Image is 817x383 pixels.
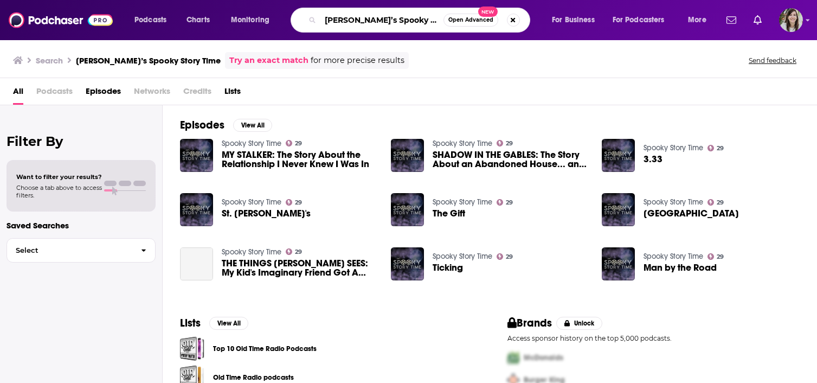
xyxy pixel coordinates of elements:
h2: Filter By [7,133,156,149]
a: The Gift [433,209,465,218]
span: [GEOGRAPHIC_DATA] [644,209,739,218]
span: Credits [183,82,211,105]
a: Spooky Story Time [222,139,281,148]
img: SHADOW IN THE GABLES: The Story About an Abandoned House... and the Attic [391,139,424,172]
button: open menu [544,11,608,29]
span: McDonalds [524,353,563,362]
span: Choose a tab above to access filters. [16,184,102,199]
span: SHADOW IN THE GABLES: The Story About an Abandoned House... and the Attic [433,150,589,169]
h2: Brands [507,316,552,330]
a: St. Ainsley's [180,193,213,226]
span: 29 [717,254,724,259]
a: 29 [497,199,513,206]
a: Spooky Story Time [644,143,703,152]
div: Search podcasts, credits, & more... [301,8,541,33]
span: St. [PERSON_NAME]'s [222,209,311,218]
a: All [13,82,23,105]
span: Open Advanced [448,17,493,23]
button: Open AdvancedNew [443,14,498,27]
a: 29 [286,199,303,206]
a: 29 [497,253,513,260]
a: Spooky Story Time [644,197,703,207]
a: 29 [497,140,513,146]
a: Show notifications dropdown [722,11,741,29]
a: MY STALKER: The Story About the Relationship I Never Knew I Was In [222,150,378,169]
a: Spooky Story Time [433,139,492,148]
button: Select [7,238,156,263]
a: Sycamore Street [644,209,739,218]
span: Podcasts [134,12,166,28]
button: open menu [127,11,181,29]
a: Ticking [433,263,463,272]
span: Logged in as devinandrade [779,8,803,32]
p: Access sponsor history on the top 5,000 podcasts. [507,334,800,342]
span: 29 [717,146,724,151]
a: 3.33 [644,155,662,164]
a: Top 10 Old Time Radio Podcasts [180,336,204,361]
button: open menu [680,11,720,29]
img: 3.33 [602,139,635,172]
a: Man by the Road [602,247,635,280]
span: 29 [506,141,513,146]
button: View All [233,119,272,132]
button: open menu [223,11,284,29]
span: Want to filter your results? [16,173,102,181]
span: THE THINGS [PERSON_NAME] SEES: My Kid's Imaginary Friend Got A Little Too Real [222,259,378,277]
input: Search podcasts, credits, & more... [320,11,443,29]
img: The Gift [391,193,424,226]
h3: Search [36,55,63,66]
a: Charts [179,11,216,29]
img: Ticking [391,247,424,280]
a: ListsView All [180,316,248,330]
a: 29 [707,199,724,206]
a: Episodes [86,82,121,105]
a: Lists [224,82,241,105]
img: Podchaser - Follow, Share and Rate Podcasts [9,10,113,30]
a: 29 [707,145,724,151]
span: Monitoring [231,12,269,28]
span: 29 [717,200,724,205]
a: 29 [707,253,724,260]
a: Show notifications dropdown [749,11,766,29]
img: First Pro Logo [503,347,524,369]
span: 29 [295,141,302,146]
p: Saved Searches [7,220,156,231]
a: Man by the Road [644,263,717,272]
span: For Podcasters [613,12,665,28]
a: Spooky Story Time [222,247,281,257]
a: Spooky Story Time [644,252,703,261]
a: Top 10 Old Time Radio Podcasts [213,343,317,355]
span: Charts [186,12,210,28]
img: Sycamore Street [602,193,635,226]
span: 29 [295,250,302,254]
button: Show profile menu [779,8,803,32]
a: St. Ainsley's [222,209,311,218]
img: MY STALKER: The Story About the Relationship I Never Knew I Was In [180,139,213,172]
span: Podcasts [36,82,73,105]
a: EpisodesView All [180,118,272,132]
span: for more precise results [311,54,404,67]
a: THE THINGS TOMMY SEES: My Kid's Imaginary Friend Got A Little Too Real [222,259,378,277]
a: THE THINGS TOMMY SEES: My Kid's Imaginary Friend Got A Little Too Real [180,247,213,280]
button: Unlock [556,317,602,330]
button: Send feedback [745,56,800,65]
span: Select [7,247,132,254]
button: View All [209,317,248,330]
a: Spooky Story Time [433,252,492,261]
a: Spooky Story Time [433,197,492,207]
h2: Lists [180,316,201,330]
a: 29 [286,248,303,255]
a: Try an exact match [229,54,308,67]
